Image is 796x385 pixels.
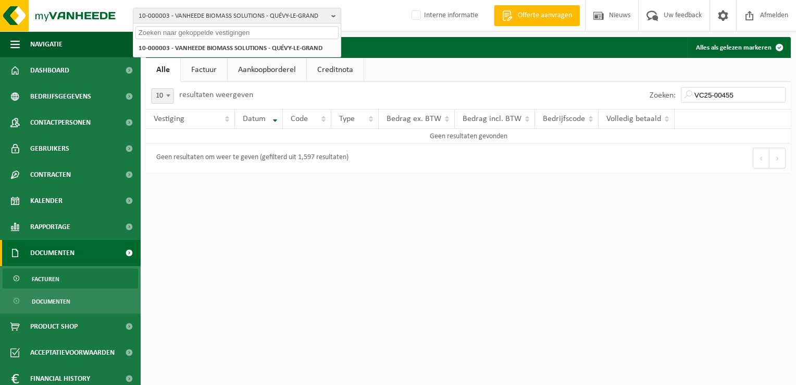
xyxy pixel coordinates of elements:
[179,91,253,99] label: resultaten weergeven
[30,314,78,340] span: Product Shop
[3,269,138,288] a: Facturen
[139,45,322,52] strong: 10-000003 - VANHEEDE BIOMASS SOLUTIONS - QUÉVY-LE-GRAND
[3,291,138,311] a: Documenten
[307,58,364,82] a: Creditnota
[152,89,173,103] span: 10
[409,8,478,23] label: Interne informatie
[688,37,790,58] button: Alles als gelezen markeren
[228,58,306,82] a: Aankoopborderel
[154,115,184,123] span: Vestiging
[30,214,70,240] span: Rapportage
[32,292,70,311] span: Documenten
[181,58,227,82] a: Factuur
[30,162,71,188] span: Contracten
[243,115,266,123] span: Datum
[387,115,441,123] span: Bedrag ex. BTW
[650,91,676,100] label: Zoeken:
[30,31,63,57] span: Navigatie
[30,57,69,83] span: Dashboard
[30,136,69,162] span: Gebruikers
[494,5,580,26] a: Offerte aanvragen
[769,148,786,169] button: Next
[753,148,769,169] button: Previous
[543,115,585,123] span: Bedrijfscode
[135,26,339,39] input: Zoeken naar gekoppelde vestigingen
[30,240,74,266] span: Documenten
[463,115,521,123] span: Bedrag incl. BTW
[30,110,91,136] span: Contactpersonen
[30,83,91,110] span: Bedrijfsgegevens
[146,129,791,143] td: Geen resultaten gevonden
[139,8,327,24] span: 10-000003 - VANHEEDE BIOMASS SOLUTIONS - QUÉVY-LE-GRAND
[151,149,349,167] div: Geen resultaten om weer te geven (gefilterd uit 1,597 resultaten)
[133,8,341,23] button: 10-000003 - VANHEEDE BIOMASS SOLUTIONS - QUÉVY-LE-GRAND
[32,269,59,289] span: Facturen
[606,115,661,123] span: Volledig betaald
[291,115,308,123] span: Code
[339,115,355,123] span: Type
[151,88,174,104] span: 10
[146,58,180,82] a: Alle
[515,10,575,21] span: Offerte aanvragen
[30,188,63,214] span: Kalender
[30,340,115,366] span: Acceptatievoorwaarden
